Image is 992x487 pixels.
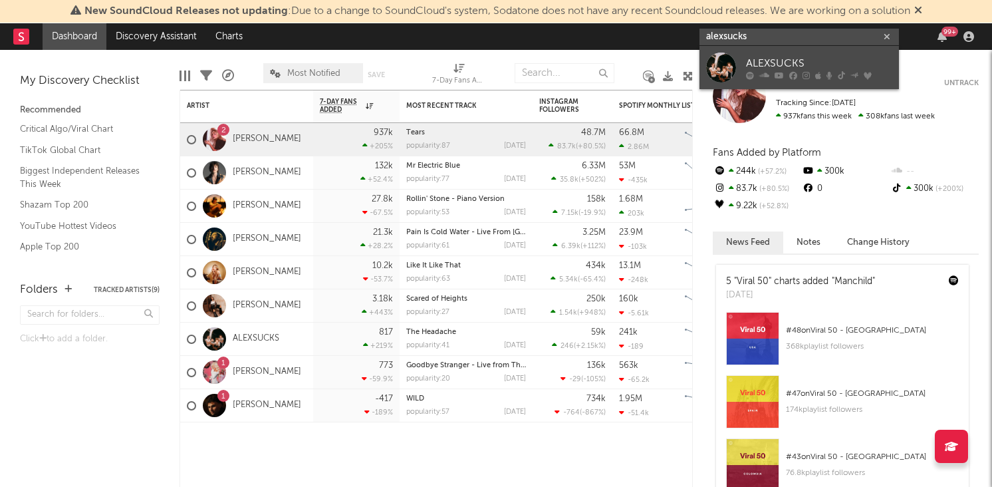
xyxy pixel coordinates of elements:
span: Dismiss [914,6,922,17]
button: Untrack [944,77,979,90]
div: 174k playlist followers [786,402,959,418]
div: ( ) [551,275,606,283]
div: [DATE] [504,209,526,216]
a: ALEXSUCKS [699,46,899,89]
div: ( ) [552,341,606,350]
svg: Chart title [679,256,739,289]
div: Mr Electric Blue [406,162,526,170]
div: 241k [619,328,638,337]
span: -105 % [583,376,604,383]
div: -5.61k [619,309,649,317]
div: 23.9M [619,228,643,237]
div: 203k [619,209,644,218]
svg: Chart title [679,190,739,223]
button: Notes [783,232,834,253]
div: Goodbye Stranger - Live from The El Rey Theatre [406,362,526,369]
div: 817 [379,328,393,337]
div: 7-Day Fans Added (7-Day Fans Added) [432,73,485,89]
div: 27.8k [372,195,393,204]
div: Artist [187,102,287,110]
div: Scared of Heights [406,295,526,303]
div: [DATE] [504,275,526,283]
input: Search for folders... [20,305,160,325]
span: +502 % [580,176,604,184]
div: [DATE] [504,309,526,316]
div: 3.18k [372,295,393,303]
div: My Discovery Checklist [20,73,160,89]
button: News Feed [713,232,783,253]
div: WILD [406,395,526,403]
div: 99 + [941,27,958,37]
a: [PERSON_NAME] [233,167,301,178]
div: # 43 on Viral 50 - [GEOGRAPHIC_DATA] [786,449,959,465]
span: Most Notified [287,69,340,78]
div: 132k [375,162,393,170]
div: ( ) [553,208,606,217]
span: 308k fans last week [776,112,935,120]
div: ( ) [549,142,606,150]
div: 48.7M [581,128,606,137]
a: Apple Top 200 [20,240,146,254]
div: -53.7 % [363,275,393,283]
div: 9.22k [713,198,801,215]
span: New SoundCloud Releases not updating [84,6,288,17]
div: -417 [375,395,393,403]
a: [PERSON_NAME] [233,367,301,378]
a: Biggest Independent Releases This Week [20,164,146,191]
div: [DATE] [504,375,526,383]
span: 5.34k [559,276,578,283]
div: popularity: 63 [406,275,450,283]
div: Instagram Followers [539,98,586,114]
div: Like It Like That [406,262,526,269]
div: A&R Pipeline [222,57,234,95]
span: +52.8 % [757,203,789,210]
button: 99+ [937,31,947,42]
div: 1.95M [619,395,642,403]
div: ( ) [560,375,606,383]
div: 7-Day Fans Added (7-Day Fans Added) [432,57,485,95]
div: 5 "Viral 50" charts added [726,275,875,289]
div: popularity: 20 [406,375,450,383]
svg: Chart title [679,289,739,323]
div: [DATE] [504,408,526,416]
span: 7-Day Fans Added [320,98,362,114]
div: +52.4 % [360,175,393,184]
div: popularity: 57 [406,408,449,416]
a: #47onViral 50 - [GEOGRAPHIC_DATA]174kplaylist followers [716,375,969,438]
a: Pain Is Cold Water - Live From [GEOGRAPHIC_DATA] [406,229,588,236]
svg: Chart title [679,356,739,389]
a: Scared of Heights [406,295,467,303]
div: [DATE] [504,142,526,150]
span: +80.5 % [757,186,789,193]
span: -19.9 % [580,210,604,217]
a: [PERSON_NAME] [233,200,301,212]
div: -59.9 % [362,375,393,383]
div: +219 % [363,341,393,350]
span: -867 % [582,409,604,416]
span: +112 % [582,243,604,250]
span: 35.8k [560,176,578,184]
div: ( ) [555,408,606,416]
a: TikTok Global Chart [20,143,146,158]
div: [DATE] [726,289,875,302]
div: -189 % [364,408,393,416]
a: [PERSON_NAME] [233,400,301,411]
a: [PERSON_NAME] [233,134,301,145]
span: -764 [563,409,580,416]
div: 734k [586,395,606,403]
div: ( ) [551,175,606,184]
div: The Headache [406,329,526,336]
a: Tears [406,129,425,136]
div: 136k [587,361,606,370]
div: popularity: 41 [406,342,449,349]
a: Goodbye Stranger - Live from The [GEOGRAPHIC_DATA] [406,362,602,369]
div: 53M [619,162,636,170]
button: Tracked Artists(9) [94,287,160,293]
a: Critical Algo/Viral Chart [20,122,146,136]
a: Shazam Top 200 [20,198,146,212]
div: -65.2k [619,375,650,384]
button: Change History [834,232,923,253]
div: Click to add a folder. [20,331,160,347]
div: 83.7k [713,180,801,198]
span: 246 [560,343,574,350]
